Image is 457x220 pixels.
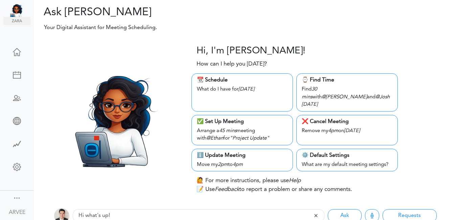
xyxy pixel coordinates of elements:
div: Time Saved [3,140,30,147]
div: ❌ Cancel Meeting [302,118,392,126]
i: @Ethan [206,136,223,141]
div: Change Settings [3,163,30,170]
i: "Project Update" [230,136,269,141]
i: [DATE] [302,102,318,107]
div: ARVEE [9,209,25,217]
div: Home [3,48,30,55]
div: What do I have for [197,84,288,94]
i: 4pm [328,128,338,133]
i: 45 mins [219,128,236,133]
p: 📝 Use to report a problem or share any comments. [197,185,352,194]
i: 30 mins [302,87,317,100]
div: Remove my on [302,126,392,135]
a: Change Settings [3,160,30,176]
div: Find with and [302,84,392,109]
img: Unified Global - Powered by TEAMCAL AI [10,3,30,17]
div: Move my to [197,160,288,169]
h2: Ask [PERSON_NAME] [39,6,241,19]
i: @Josh [375,95,390,100]
p: Your Digital Assistant for Meeting Scheduling. [39,24,336,32]
i: @[PERSON_NAME] [322,95,367,100]
h3: Hi, I'm [PERSON_NAME]! [197,46,305,57]
i: Feedback [215,187,239,192]
p: 🙋 For more instructions, please use [197,176,301,185]
p: How can I help you [DATE]? [197,60,267,69]
i: [DATE] [238,87,254,92]
div: ⚙️ Default Settings [302,151,392,160]
div: New Meeting [3,71,30,78]
div: ⌚️ Find Time [302,76,392,84]
div: What are my default meeting settings? [302,160,392,169]
i: 2pm [218,162,228,167]
div: 📆 Schedule [197,76,288,84]
div: Show menu and text [13,194,21,201]
i: Help [289,178,301,184]
img: zara.png [3,17,30,25]
div: Share Meeting Link [3,117,30,124]
i: 4pm [233,162,243,167]
div: ✅ Set Up Meeting [197,118,288,126]
div: Schedule Team Meeting [3,94,30,101]
a: ARVEE [1,204,33,219]
img: Zara.png [61,66,168,173]
div: ℹ️ Update Meeting [197,151,288,160]
div: Arrange a meeting with for [197,126,288,143]
a: Change side menu [13,194,21,203]
i: [DATE] [344,128,360,133]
